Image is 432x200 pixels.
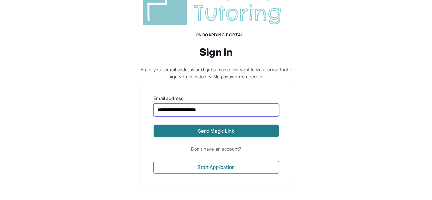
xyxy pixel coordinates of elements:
p: Enter your email address and get a magic link sent to your email that'll sign you in instantly. N... [140,66,293,80]
label: Email address [153,95,279,102]
span: Don't have an account? [188,146,244,152]
button: Send Magic Link [153,124,279,137]
h1: Onboarding Portal [147,32,293,38]
button: Start Application [153,161,279,174]
h2: Sign In [140,46,293,58]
